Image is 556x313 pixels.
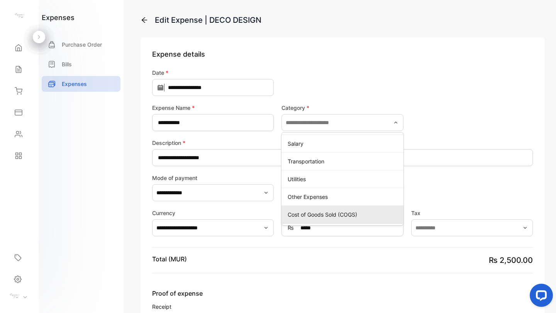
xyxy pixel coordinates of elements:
[42,56,120,72] a: Bills
[152,289,334,298] span: Proof of expense
[524,281,556,313] iframe: LiveChat chat widget
[62,80,87,88] p: Expenses
[155,14,261,26] div: Edit Expense | DECO DESIGN
[62,60,72,68] p: Bills
[288,224,294,232] span: ₨
[14,10,25,22] img: logo
[288,210,400,219] p: Cost of Goods Sold (COGS)
[281,104,403,112] label: Category
[62,40,102,49] p: Purchase Order
[152,254,187,264] p: Total (MUR)
[288,157,400,165] p: Transportation
[152,69,274,77] label: Date
[152,104,274,112] label: Expense Name
[489,256,533,265] span: ₨ 2,500.00
[411,209,533,217] label: Tax
[152,303,334,311] span: Receipt
[42,76,120,92] a: Expenses
[288,193,400,201] p: Other Expenses
[288,175,400,183] p: Utilities
[288,140,400,148] p: Salary
[152,174,274,182] label: Mode of payment
[8,290,20,302] img: profile
[152,139,533,147] label: Description
[152,209,274,217] label: Currency
[42,12,75,23] h1: expenses
[152,49,533,59] p: Expense details
[42,37,120,52] a: Purchase Order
